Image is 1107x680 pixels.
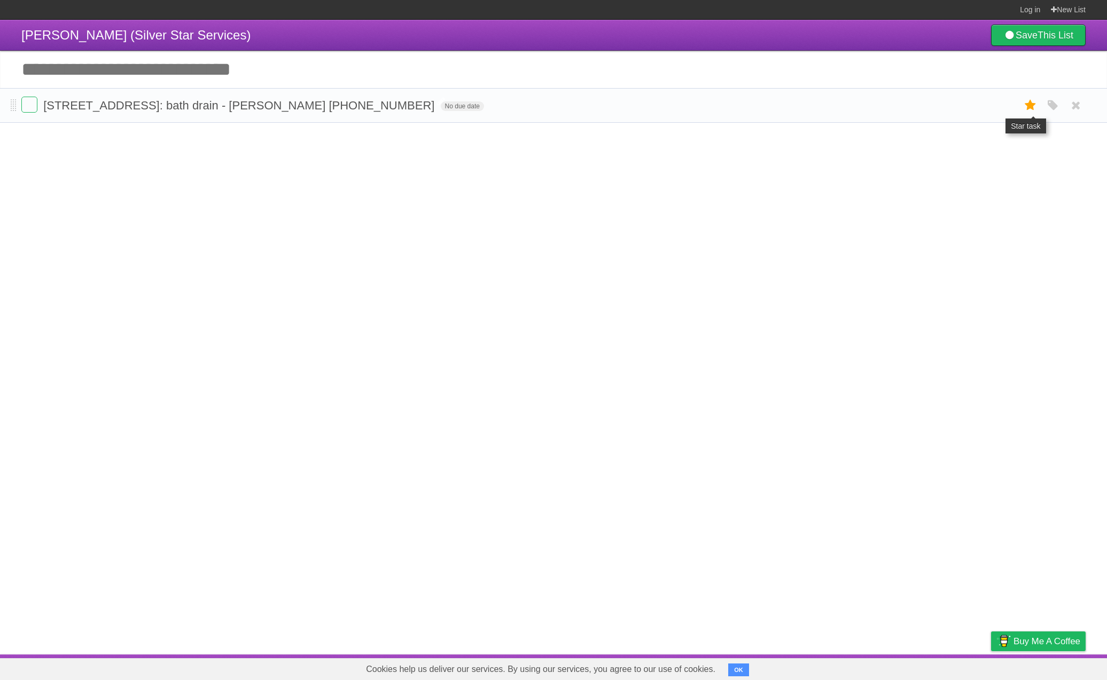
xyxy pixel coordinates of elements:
a: Buy me a coffee [991,631,1086,651]
b: This List [1038,30,1073,41]
label: Star task [1020,97,1041,114]
a: Suggest a feature [1018,657,1086,677]
span: Cookies help us deliver our services. By using our services, you agree to our use of cookies. [355,659,726,680]
span: No due date [441,101,484,111]
a: Privacy [977,657,1005,677]
a: SaveThis List [991,25,1086,46]
img: Buy me a coffee [996,632,1011,650]
button: OK [728,663,749,676]
span: [STREET_ADDRESS]: bath drain - [PERSON_NAME] [PHONE_NUMBER] [43,99,437,112]
a: About [849,657,871,677]
a: Terms [941,657,964,677]
label: Done [21,97,37,113]
span: Buy me a coffee [1014,632,1080,651]
a: Developers [884,657,927,677]
span: [PERSON_NAME] (Silver Star Services) [21,28,251,42]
